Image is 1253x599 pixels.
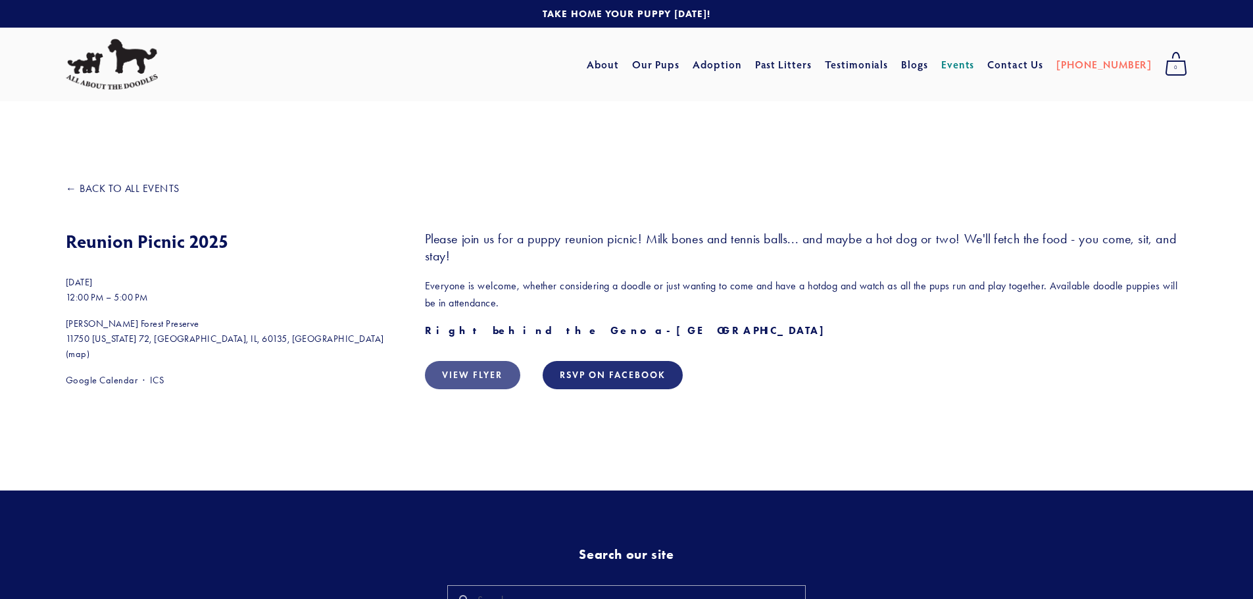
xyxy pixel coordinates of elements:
a: 0 items in cart [1158,48,1194,81]
span: [GEOGRAPHIC_DATA], IL, 60135 [154,333,291,345]
a: About [587,53,619,76]
a: [PHONE_NUMBER] [1056,53,1152,76]
a: Our Pups [632,53,680,76]
p: Everyone is welcome, whether considering a doodle or just wanting to come and have a hotdog and w... [425,277,1188,311]
h1: Reunion Picnic 2025 [66,230,403,252]
a: View Flyer [425,361,520,389]
a: Testimonials [825,53,889,76]
a: Blogs [901,53,928,76]
strong: Right behind the Genoa-[GEOGRAPHIC_DATA] [425,324,831,337]
a: Contact Us [987,53,1043,76]
time: [DATE] [66,277,93,288]
a: Events [941,53,975,76]
a: (map) [66,348,89,360]
a: RSVP On Facebook [543,361,683,389]
a: Adoption [693,53,742,76]
a: Google Calendar [66,375,137,386]
a: Past Litters [755,57,812,71]
time: 5:00 PM [114,292,147,303]
a: Back to All Events [66,180,180,197]
strong: Search our site [579,546,674,562]
a: ICS [150,375,164,386]
span: 0 [1165,59,1187,76]
span: [PERSON_NAME] Forest Preserve [66,316,403,331]
time: 12:00 PM [66,292,104,303]
h3: Please join us for a puppy reunion picnic! Milk bones and tennis balls... and maybe a hot dog or ... [425,230,1188,264]
img: All About The Doodles [66,39,158,90]
span: [GEOGRAPHIC_DATA] [292,333,384,345]
span: 11750 [US_STATE] 72 [66,333,154,345]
